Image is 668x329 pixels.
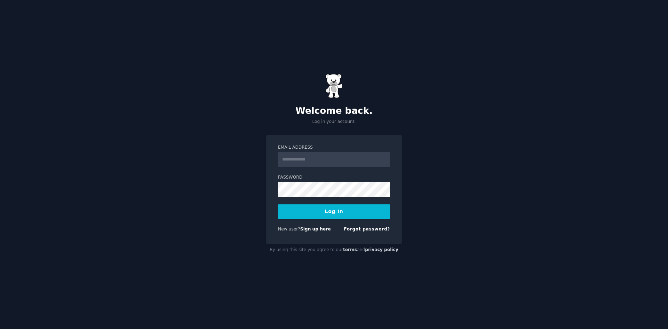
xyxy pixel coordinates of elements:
div: By using this site you agree to our and [266,244,402,256]
p: Log in your account. [266,119,402,125]
a: privacy policy [365,247,398,252]
label: Password [278,174,390,181]
span: New user? [278,227,300,232]
a: Forgot password? [344,227,390,232]
h2: Welcome back. [266,105,402,117]
img: Gummy Bear [325,74,343,98]
button: Log In [278,204,390,219]
label: Email Address [278,144,390,151]
a: terms [343,247,357,252]
a: Sign up here [300,227,331,232]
